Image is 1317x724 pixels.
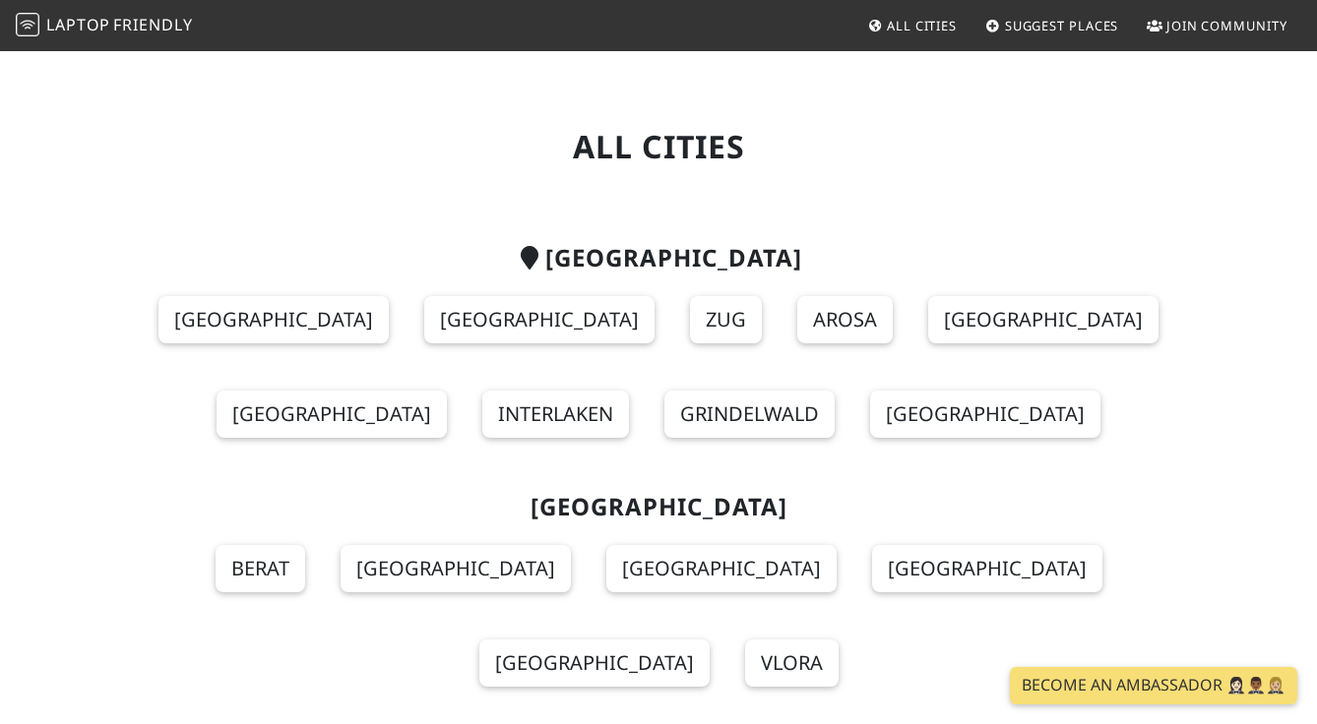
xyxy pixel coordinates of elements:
[606,545,837,592] a: [GEOGRAPHIC_DATA]
[928,296,1159,343] a: [GEOGRAPHIC_DATA]
[1010,667,1297,704] a: Become an Ambassador 🤵🏻‍♀️🤵🏾‍♂️🤵🏼‍♀️
[872,545,1102,592] a: [GEOGRAPHIC_DATA]
[16,13,39,36] img: LaptopFriendly
[216,545,305,592] a: Berat
[797,296,893,343] a: Arosa
[482,391,629,438] a: Interlaken
[859,8,965,43] a: All Cities
[341,545,571,592] a: [GEOGRAPHIC_DATA]
[1005,17,1119,34] span: Suggest Places
[424,296,655,343] a: [GEOGRAPHIC_DATA]
[1139,8,1295,43] a: Join Community
[977,8,1127,43] a: Suggest Places
[109,244,1208,272] h2: [GEOGRAPHIC_DATA]
[887,17,957,34] span: All Cities
[109,493,1208,521] h2: [GEOGRAPHIC_DATA]
[870,391,1100,438] a: [GEOGRAPHIC_DATA]
[113,14,192,35] span: Friendly
[109,128,1208,165] h1: All Cities
[664,391,835,438] a: Grindelwald
[158,296,389,343] a: [GEOGRAPHIC_DATA]
[479,639,710,687] a: [GEOGRAPHIC_DATA]
[745,639,839,687] a: Vlora
[16,9,193,43] a: LaptopFriendly LaptopFriendly
[1166,17,1287,34] span: Join Community
[46,14,110,35] span: Laptop
[217,391,447,438] a: [GEOGRAPHIC_DATA]
[690,296,762,343] a: Zug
